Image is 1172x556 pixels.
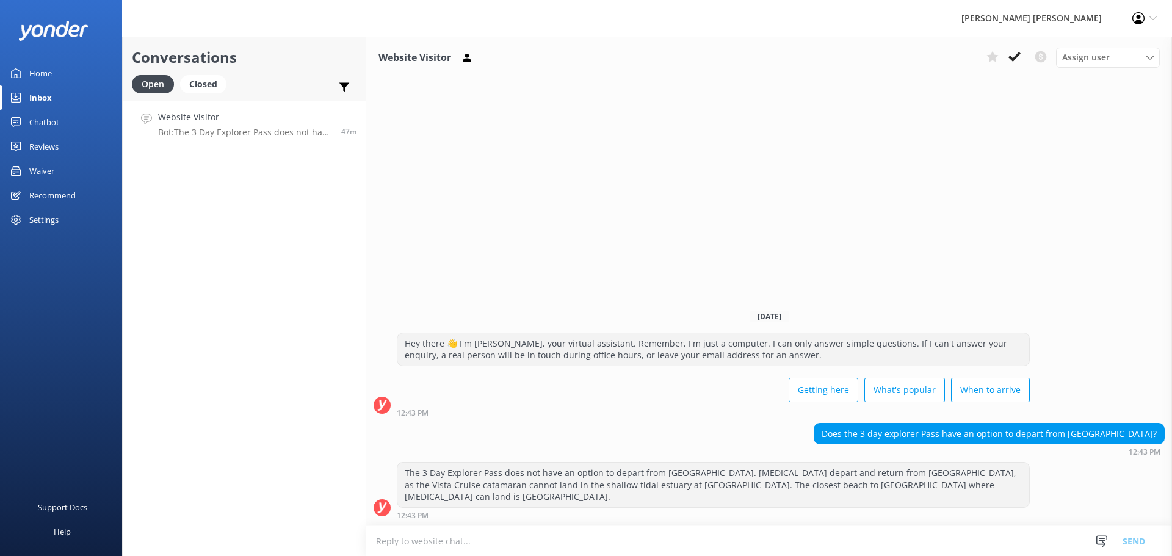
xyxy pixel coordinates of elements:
[158,110,332,124] h4: Website Visitor
[29,110,59,134] div: Chatbot
[397,512,429,519] strong: 12:43 PM
[397,463,1029,507] div: The 3 Day Explorer Pass does not have an option to depart from [GEOGRAPHIC_DATA]. [MEDICAL_DATA] ...
[54,519,71,544] div: Help
[132,75,174,93] div: Open
[814,447,1165,456] div: Sep 26 2025 12:43pm (UTC +12:00) Pacific/Auckland
[951,378,1030,402] button: When to arrive
[378,50,451,66] h3: Website Visitor
[1056,48,1160,67] div: Assign User
[29,85,52,110] div: Inbox
[132,46,356,69] h2: Conversations
[814,424,1164,444] div: Does the 3 day explorer Pass have an option to depart from [GEOGRAPHIC_DATA]?
[864,378,945,402] button: What's popular
[29,134,59,159] div: Reviews
[158,127,332,138] p: Bot: The 3 Day Explorer Pass does not have an option to depart from [GEOGRAPHIC_DATA]. [MEDICAL_D...
[397,408,1030,417] div: Sep 26 2025 12:43pm (UTC +12:00) Pacific/Auckland
[29,159,54,183] div: Waiver
[1062,51,1110,64] span: Assign user
[750,311,789,322] span: [DATE]
[132,77,180,90] a: Open
[123,101,366,146] a: Website VisitorBot:The 3 Day Explorer Pass does not have an option to depart from [GEOGRAPHIC_DAT...
[789,378,858,402] button: Getting here
[38,495,87,519] div: Support Docs
[18,21,89,41] img: yonder-white-logo.png
[29,208,59,232] div: Settings
[180,75,226,93] div: Closed
[341,126,356,137] span: Sep 26 2025 12:43pm (UTC +12:00) Pacific/Auckland
[29,61,52,85] div: Home
[1129,449,1160,456] strong: 12:43 PM
[29,183,76,208] div: Recommend
[397,410,429,417] strong: 12:43 PM
[180,77,233,90] a: Closed
[397,511,1030,519] div: Sep 26 2025 12:43pm (UTC +12:00) Pacific/Auckland
[397,333,1029,366] div: Hey there 👋 I'm [PERSON_NAME], your virtual assistant. Remember, I'm just a computer. I can only ...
